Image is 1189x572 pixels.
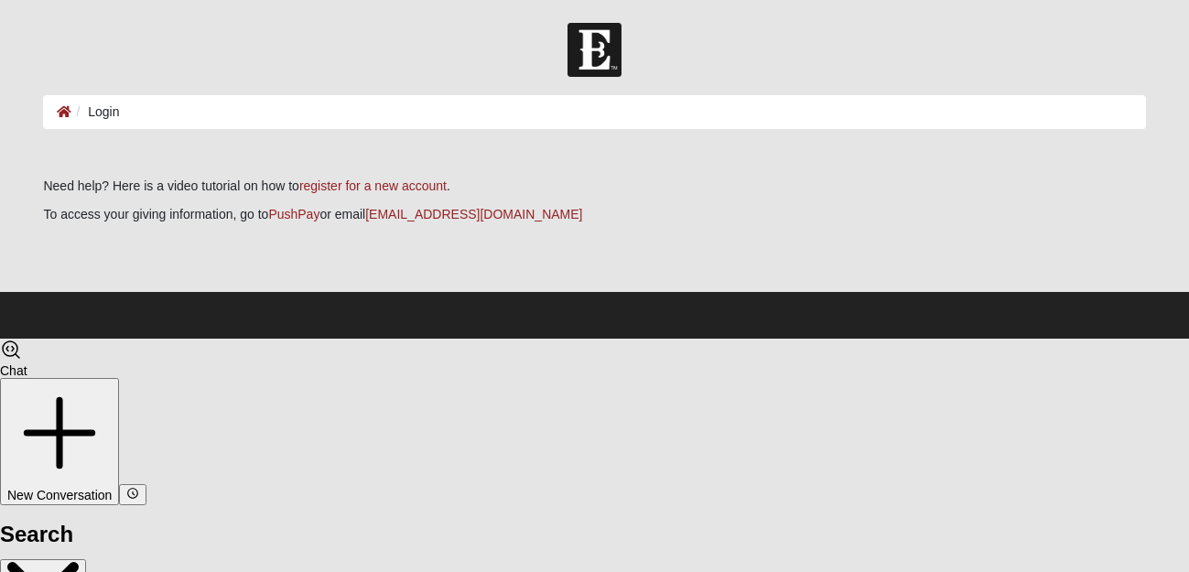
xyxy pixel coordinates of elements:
a: PushPay [268,207,319,221]
li: Login [71,103,119,122]
span: New Conversation [7,488,112,502]
img: Church of Eleven22 Logo [567,23,622,77]
a: register for a new account [299,178,447,193]
a: [EMAIL_ADDRESS][DOMAIN_NAME] [365,207,582,221]
p: To access your giving information, go to or email [43,205,1145,224]
p: Need help? Here is a video tutorial on how to . [43,177,1145,196]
